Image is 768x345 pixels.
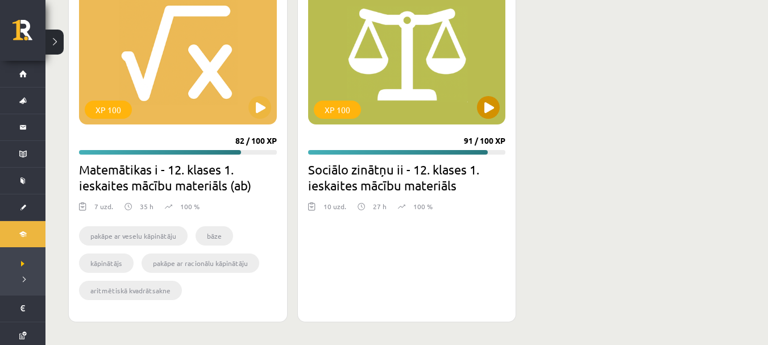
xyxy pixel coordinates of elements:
li: bāze [196,226,233,246]
li: kāpinātājs [79,253,134,273]
p: 35 h [140,201,153,211]
div: XP 100 [314,101,361,119]
li: pakāpe ar veselu kāpinātāju [79,226,188,246]
div: 7 uzd. [94,201,113,218]
h2: Sociālo zinātņu ii - 12. klases 1. ieskaites mācību materiāls [308,161,506,193]
div: XP 100 [85,101,132,119]
p: 100 % [413,201,433,211]
div: 10 uzd. [323,201,346,218]
a: Rīgas 1. Tālmācības vidusskola [13,20,45,48]
p: 27 h [373,201,387,211]
li: pakāpe ar racionālu kāpinātāju [142,253,259,273]
p: 100 % [180,201,200,211]
h2: Matemātikas i - 12. klases 1. ieskaites mācību materiāls (ab) [79,161,277,193]
li: aritmētiskā kvadrātsakne [79,281,182,300]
